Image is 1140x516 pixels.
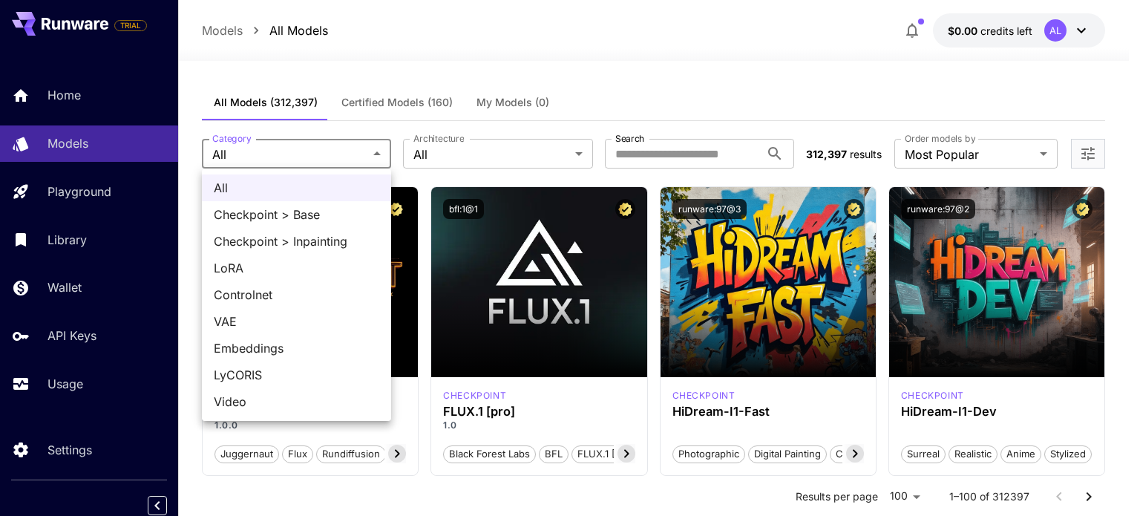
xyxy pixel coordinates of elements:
span: LyCORIS [214,366,379,384]
span: Controlnet [214,286,379,304]
span: Checkpoint > Base [214,206,379,223]
span: All [214,179,379,197]
span: Checkpoint > Inpainting [214,232,379,250]
span: Embeddings [214,339,379,357]
span: LoRA [214,259,379,277]
span: VAE [214,313,379,330]
span: Video [214,393,379,411]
